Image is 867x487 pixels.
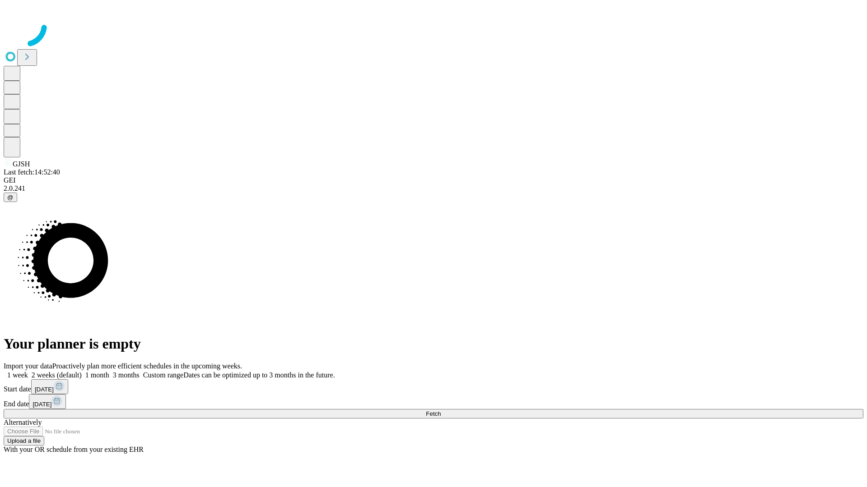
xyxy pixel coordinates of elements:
[426,410,441,417] span: Fetch
[4,409,863,418] button: Fetch
[7,371,28,379] span: 1 week
[35,386,54,393] span: [DATE]
[4,184,863,193] div: 2.0.241
[85,371,109,379] span: 1 month
[52,362,242,370] span: Proactively plan more efficient schedules in the upcoming weeks.
[33,401,51,408] span: [DATE]
[7,194,14,201] span: @
[113,371,140,379] span: 3 months
[4,362,52,370] span: Import your data
[4,176,863,184] div: GEI
[29,394,66,409] button: [DATE]
[183,371,335,379] span: Dates can be optimized up to 3 months in the future.
[4,394,863,409] div: End date
[31,379,68,394] button: [DATE]
[4,379,863,394] div: Start date
[4,418,42,426] span: Alternatively
[4,193,17,202] button: @
[4,335,863,352] h1: Your planner is empty
[4,168,60,176] span: Last fetch: 14:52:40
[4,436,44,446] button: Upload a file
[143,371,183,379] span: Custom range
[4,446,144,453] span: With your OR schedule from your existing EHR
[32,371,82,379] span: 2 weeks (default)
[13,160,30,168] span: GJSH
